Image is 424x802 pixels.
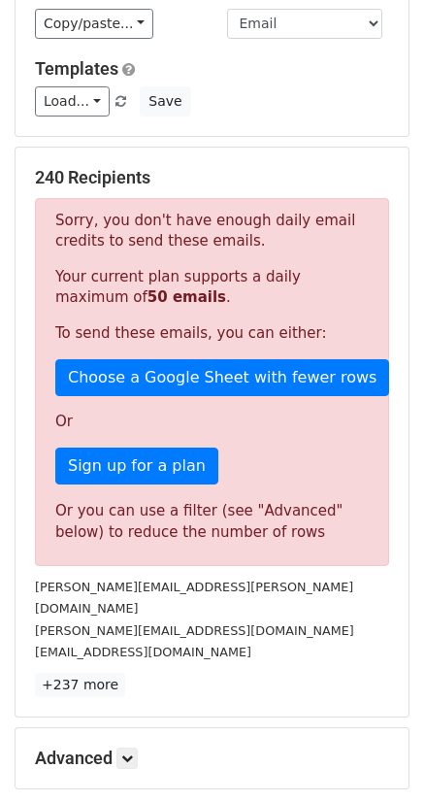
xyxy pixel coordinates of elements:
p: Or [55,412,369,432]
a: Templates [35,58,118,79]
small: [PERSON_NAME][EMAIL_ADDRESS][DOMAIN_NAME] [35,623,354,638]
p: Sorry, you don't have enough daily email credits to send these emails. [55,211,369,251]
p: Your current plan supports a daily maximum of . [55,267,369,308]
div: Or you can use a filter (see "Advanced" below) to reduce the number of rows [55,500,369,544]
p: To send these emails, you can either: [55,323,369,344]
a: Load... [35,86,110,117]
a: Copy/paste... [35,9,153,39]
h5: 240 Recipients [35,167,389,188]
a: Choose a Google Sheet with fewer rows [55,359,389,396]
a: +237 more [35,673,125,697]
small: [EMAIL_ADDRESS][DOMAIN_NAME] [35,645,251,659]
iframe: Chat Widget [327,709,424,802]
button: Save [140,86,190,117]
a: Sign up for a plan [55,448,218,485]
small: [PERSON_NAME][EMAIL_ADDRESS][PERSON_NAME][DOMAIN_NAME] [35,580,353,617]
strong: 50 emails [147,288,226,306]
h5: Advanced [35,748,389,769]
